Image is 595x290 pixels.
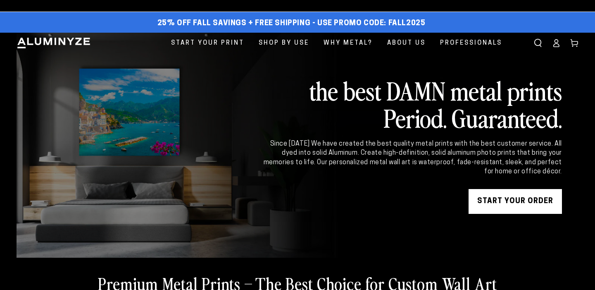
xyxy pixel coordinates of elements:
[262,77,562,131] h2: the best DAMN metal prints Period. Guaranteed.
[324,38,373,49] span: Why Metal?
[434,33,508,54] a: Professionals
[529,34,547,52] summary: Search our site
[252,33,315,54] a: Shop By Use
[469,189,562,214] a: START YOUR Order
[17,37,91,49] img: Aluminyze
[262,139,562,177] div: Since [DATE] We have created the best quality metal prints with the best customer service. All dy...
[381,33,432,54] a: About Us
[387,38,426,49] span: About Us
[171,38,244,49] span: Start Your Print
[157,19,426,28] span: 25% off FALL Savings + Free Shipping - Use Promo Code: FALL2025
[259,38,309,49] span: Shop By Use
[165,33,250,54] a: Start Your Print
[440,38,502,49] span: Professionals
[317,33,379,54] a: Why Metal?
